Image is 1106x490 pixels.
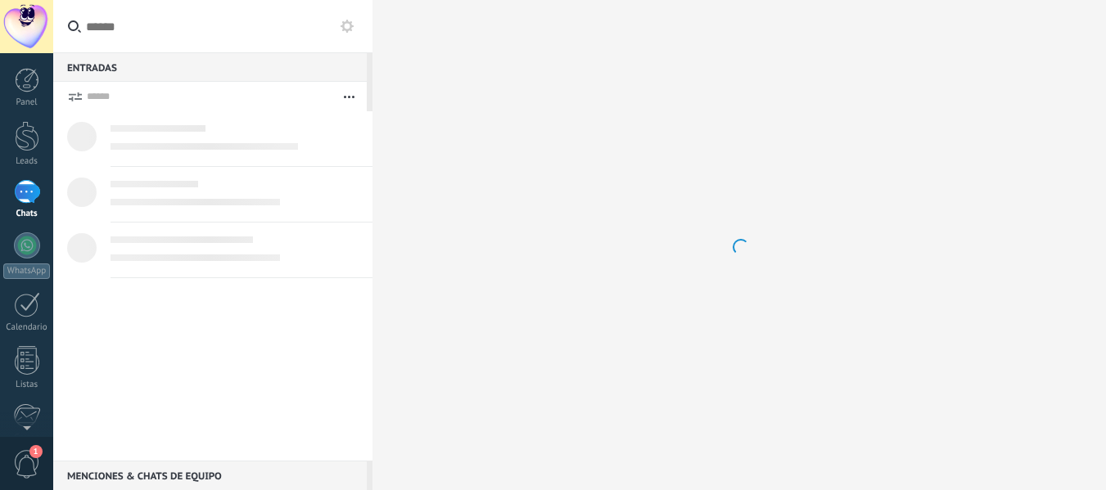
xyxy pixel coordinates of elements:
[53,461,367,490] div: Menciones & Chats de equipo
[332,82,367,111] button: Más
[3,156,51,167] div: Leads
[3,97,51,108] div: Panel
[3,263,50,279] div: WhatsApp
[3,380,51,390] div: Listas
[29,445,43,458] span: 1
[3,209,51,219] div: Chats
[53,52,367,82] div: Entradas
[3,322,51,333] div: Calendario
